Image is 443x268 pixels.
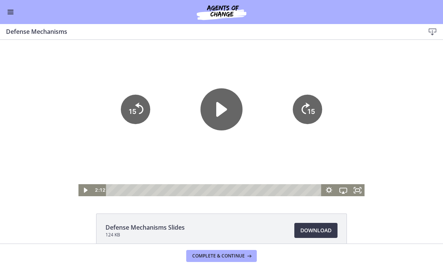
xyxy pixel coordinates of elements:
button: Complete & continue [186,250,257,262]
span: 124 KB [105,232,185,238]
button: Fullscreen [350,149,365,161]
tspan: 15 [129,73,136,80]
button: Skip back 15 seconds [121,60,150,89]
a: Download [294,223,338,238]
span: Download [300,226,331,235]
span: Defense Mechanisms Slides [105,223,185,232]
tspan: 15 [307,73,315,80]
img: Agents of Change [176,3,267,21]
button: Play Video [200,53,243,95]
button: Play Video [78,149,93,161]
button: Skip ahead 15 seconds [293,60,322,89]
div: Playbar [112,149,318,161]
button: Enable menu [6,8,15,17]
button: Airplay [336,149,350,161]
h3: Defense Mechanisms [6,27,413,36]
span: Complete & continue [192,253,245,259]
button: Show settings menu [322,149,336,161]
